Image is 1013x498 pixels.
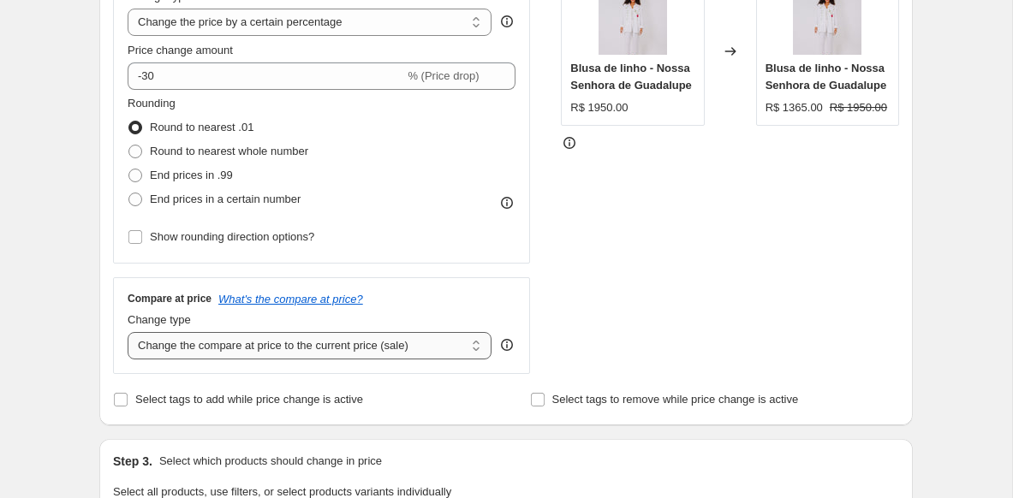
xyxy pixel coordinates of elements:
[408,69,479,82] span: % (Price drop)
[570,62,692,92] span: Blusa de linho - Nossa Senhora de Guadalupe
[830,99,887,116] strike: R$ 1950.00
[128,313,191,326] span: Change type
[570,99,628,116] div: R$ 1950.00
[150,145,308,157] span: Round to nearest whole number
[113,485,451,498] span: Select all products, use filters, or select products variants individually
[150,169,233,181] span: End prices in .99
[150,230,314,243] span: Show rounding direction options?
[766,62,887,92] span: Blusa de linho - Nossa Senhora de Guadalupe
[135,393,363,406] span: Select tags to add while price change is active
[128,44,233,56] span: Price change amount
[218,293,363,305] button: What's the compare at price?
[128,292,212,305] h3: Compare at price
[552,393,799,406] span: Select tags to remove while price change is active
[113,453,152,470] h2: Step 3.
[159,453,382,470] p: Select which products should change in price
[128,62,404,90] input: -15
[128,97,176,110] span: Rounding
[150,193,301,205] span: End prices in a certain number
[766,99,823,116] div: R$ 1365.00
[498,13,515,30] div: help
[150,121,253,133] span: Round to nearest .01
[498,336,515,353] div: help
